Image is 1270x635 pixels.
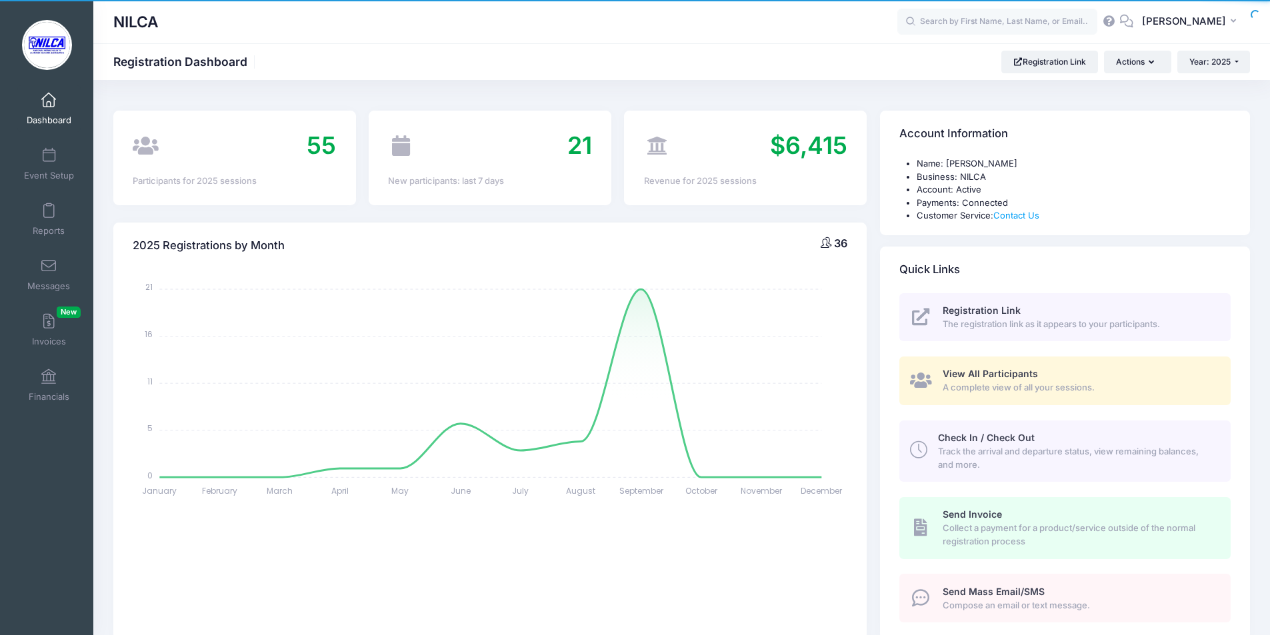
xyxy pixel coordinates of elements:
[1189,57,1231,67] span: Year: 2025
[566,485,595,496] tspan: August
[24,170,74,181] span: Event Setup
[899,115,1008,153] h4: Account Information
[943,508,1002,520] span: Send Invoice
[202,485,237,496] tspan: February
[917,209,1231,223] li: Customer Service:
[938,445,1215,471] span: Track the arrival and departure status, view remaining balances, and more.
[567,131,592,160] span: 21
[917,197,1231,210] li: Payments: Connected
[943,522,1215,548] span: Collect a payment for a product/service outside of the normal registration process
[917,157,1231,171] li: Name: [PERSON_NAME]
[943,381,1215,394] span: A complete view of all your sessions.
[685,485,718,496] tspan: October
[146,281,153,293] tspan: 21
[943,368,1038,379] span: View All Participants
[917,183,1231,197] li: Account: Active
[943,318,1215,331] span: The registration link as it appears to your participants.
[133,175,336,188] div: Participants for 2025 sessions
[943,599,1215,612] span: Compose an email or text message.
[148,422,153,434] tspan: 5
[113,55,259,69] h1: Registration Dashboard
[1177,51,1250,73] button: Year: 2025
[17,362,81,408] a: Financials
[27,281,70,292] span: Messages
[741,485,783,496] tspan: November
[899,356,1231,405] a: View All Participants A complete view of all your sessions.
[267,485,293,496] tspan: March
[899,497,1231,558] a: Send Invoice Collect a payment for a product/service outside of the normal registration process
[307,131,336,160] span: 55
[143,485,177,496] tspan: January
[388,175,591,188] div: New participants: last 7 days
[943,305,1021,316] span: Registration Link
[148,469,153,480] tspan: 0
[32,336,66,347] span: Invoices
[899,251,960,289] h4: Quick Links
[57,307,81,318] span: New
[148,375,153,386] tspan: 11
[113,7,159,37] h1: NILCA
[938,432,1035,443] span: Check In / Check Out
[897,9,1097,35] input: Search by First Name, Last Name, or Email...
[392,485,409,496] tspan: May
[145,328,153,340] tspan: 16
[899,420,1231,482] a: Check In / Check Out Track the arrival and departure status, view remaining balances, and more.
[17,307,81,353] a: InvoicesNew
[33,225,65,237] span: Reports
[17,141,81,187] a: Event Setup
[993,210,1039,221] a: Contact Us
[1001,51,1098,73] a: Registration Link
[644,175,847,188] div: Revenue for 2025 sessions
[619,485,664,496] tspan: September
[17,196,81,243] a: Reports
[17,85,81,132] a: Dashboard
[770,131,847,160] span: $6,415
[17,251,81,298] a: Messages
[331,485,349,496] tspan: April
[943,586,1045,597] span: Send Mass Email/SMS
[22,20,72,70] img: NILCA
[899,293,1231,342] a: Registration Link The registration link as it appears to your participants.
[1104,51,1171,73] button: Actions
[133,227,285,265] h4: 2025 Registrations by Month
[451,485,471,496] tspan: June
[899,574,1231,622] a: Send Mass Email/SMS Compose an email or text message.
[1142,14,1226,29] span: [PERSON_NAME]
[834,237,847,250] span: 36
[1133,7,1250,37] button: [PERSON_NAME]
[513,485,529,496] tspan: July
[27,115,71,126] span: Dashboard
[801,485,843,496] tspan: December
[917,171,1231,184] li: Business: NILCA
[29,391,69,402] span: Financials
